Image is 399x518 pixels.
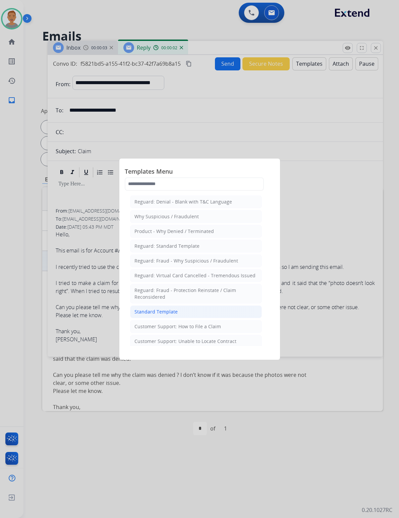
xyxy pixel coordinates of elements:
div: Standard Template [134,308,178,315]
div: Why Suspicious / Fraudulent [134,213,199,220]
div: Reguard: Standard Template [134,243,199,249]
div: Reguard: Denial - Blank with T&C Language [134,198,232,205]
span: Templates Menu [125,167,275,177]
div: Reguard: Fraud - Why Suspicious / Fraudulent [134,257,238,264]
div: Reguard: Virtual Card Cancelled - Tremendous Issued [134,272,255,279]
div: Customer Support: Unable to Locate Contract [134,338,236,345]
div: Product - Why Denied / Terminated [134,228,214,235]
div: Customer Support: How to File a Claim [134,323,221,330]
div: Reguard: Fraud - Protection Reinstate / Claim Reconsidered [134,287,258,300]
